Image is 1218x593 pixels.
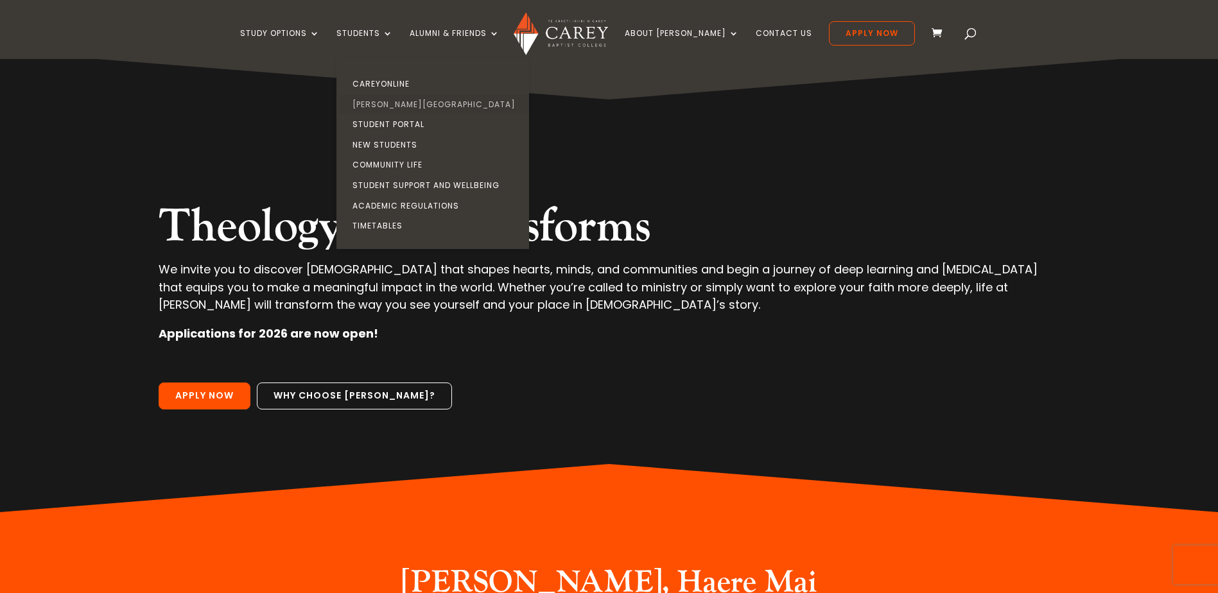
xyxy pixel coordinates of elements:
a: Academic Regulations [340,196,532,216]
a: Students [336,29,393,59]
a: [PERSON_NAME][GEOGRAPHIC_DATA] [340,94,532,115]
a: CareyOnline [340,74,532,94]
a: Apply Now [159,382,250,409]
h2: Theology that transforms [159,199,1059,261]
a: Apply Now [829,21,915,46]
a: Timetables [340,216,532,236]
a: Student Portal [340,114,532,135]
p: We invite you to discover [DEMOGRAPHIC_DATA] that shapes hearts, minds, and communities and begin... [159,261,1059,325]
a: About [PERSON_NAME] [625,29,739,59]
img: Carey Baptist College [514,12,608,55]
a: Study Options [240,29,320,59]
a: New Students [340,135,532,155]
a: Student Support and Wellbeing [340,175,532,196]
a: Alumni & Friends [410,29,500,59]
a: Why choose [PERSON_NAME]? [257,382,452,409]
strong: Applications for 2026 are now open! [159,325,378,341]
a: Community Life [340,155,532,175]
a: Contact Us [756,29,812,59]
